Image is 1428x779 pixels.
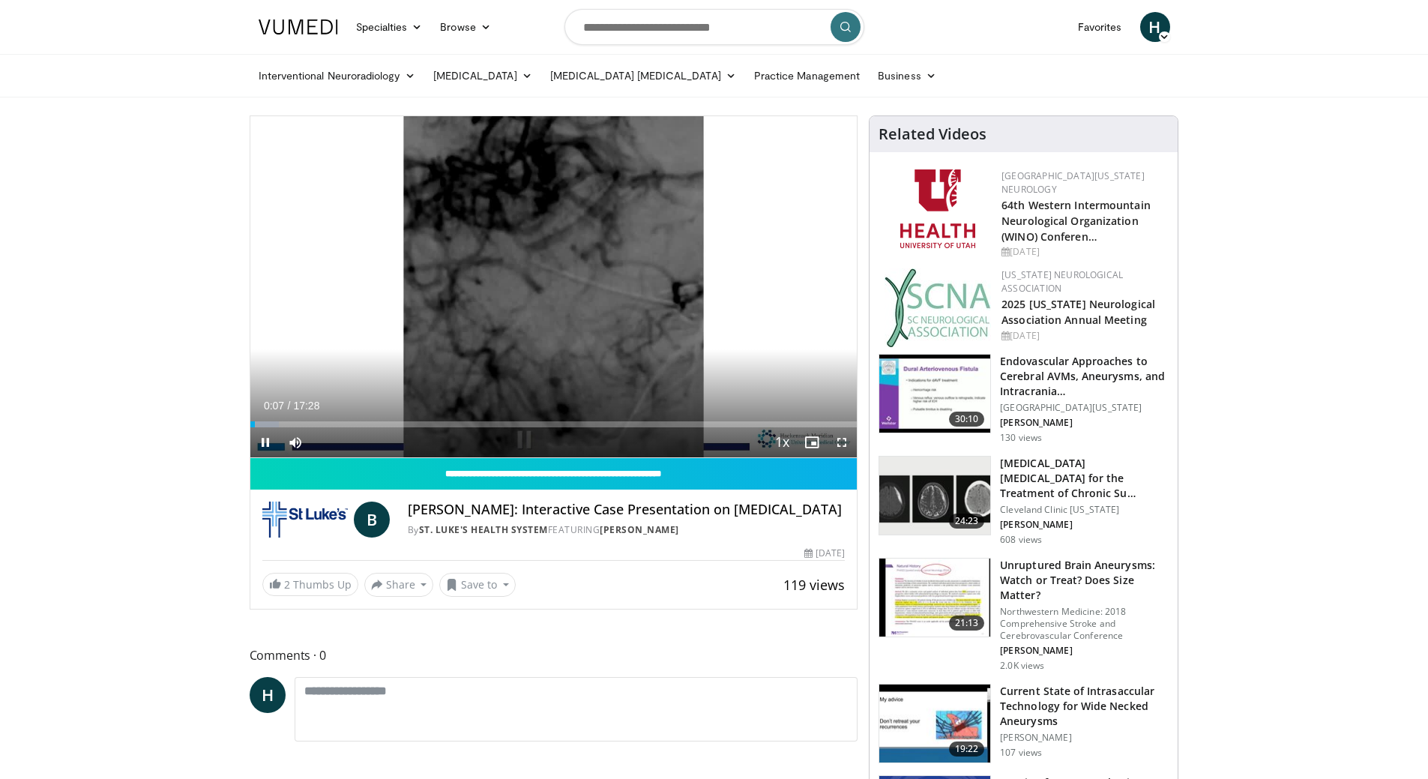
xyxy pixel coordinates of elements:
a: 2025 [US_STATE] Neurological Association Annual Meeting [1001,297,1155,327]
span: Comments 0 [250,646,858,665]
a: [MEDICAL_DATA] [424,61,541,91]
span: 119 views [783,576,845,594]
a: 24:23 [MEDICAL_DATA] [MEDICAL_DATA] for the Treatment of Chronic Su… Cleveland Clinic [US_STATE] ... [879,456,1169,546]
a: 30:10 Endovascular Approaches to Cerebral AVMs, Aneurysms, and Intracrania… [GEOGRAPHIC_DATA][US_... [879,354,1169,444]
video-js: Video Player [250,116,858,458]
a: H [250,677,286,713]
h4: Related Videos [879,125,986,143]
img: 63821d75-5c38-4ca7-bb29-ce8e35b17261.150x105_q85_crop-smart_upscale.jpg [879,457,990,535]
button: Mute [280,427,310,457]
a: 64th Western Intermountain Neurological Organization (WINO) Conferen… [1001,198,1151,244]
span: 30:10 [949,412,985,427]
a: [US_STATE] Neurological Association [1001,268,1123,295]
a: 2 Thumbs Up [262,573,358,596]
img: 04fdaa02-fe99-41e3-b4bc-5d069d280c75.150x105_q85_crop-smart_upscale.jpg [879,685,990,763]
button: Save to [439,573,516,597]
button: Enable picture-in-picture mode [797,427,827,457]
input: Search topics, interventions [564,9,864,45]
p: Northwestern Medicine: 2018 Comprehensive Stroke and Cerebrovascular Conference [1000,606,1169,642]
a: Specialties [347,12,432,42]
a: B [354,502,390,538]
div: [DATE] [1001,329,1166,343]
img: 21644acc-d549-40a1-a273-1373a6213b4c.150x105_q85_crop-smart_upscale.jpg [879,559,990,637]
p: [PERSON_NAME] [1000,417,1169,429]
p: [PERSON_NAME] [1000,519,1169,531]
div: By FEATURING [408,523,845,537]
a: Favorites [1069,12,1131,42]
div: [DATE] [1001,245,1166,259]
img: VuMedi Logo [259,19,338,34]
h3: Unruptured Brain Aneurysms: Watch or Treat? Does Size Matter? [1000,558,1169,603]
img: f6362829-b0a3-407d-a044-59546adfd345.png.150x105_q85_autocrop_double_scale_upscale_version-0.2.png [900,169,975,248]
img: 6167d7e7-641b-44fc-89de-ec99ed7447bb.150x105_q85_crop-smart_upscale.jpg [879,355,990,433]
a: H [1140,12,1170,42]
h3: [MEDICAL_DATA] [MEDICAL_DATA] for the Treatment of Chronic Su… [1000,456,1169,501]
p: [GEOGRAPHIC_DATA][US_STATE] [1000,402,1169,414]
p: 130 views [1000,432,1042,444]
a: Business [869,61,945,91]
p: [PERSON_NAME] [1000,645,1169,657]
a: 19:22 Current State of Intrasaccular Technology for Wide Necked Aneurysms [PERSON_NAME] 107 views [879,684,1169,763]
p: 2.0K views [1000,660,1044,672]
p: [PERSON_NAME] [1000,732,1169,744]
img: St. Luke's Health System [262,502,348,538]
span: 0:07 [264,400,284,412]
a: St. Luke's Health System [419,523,548,536]
span: 21:13 [949,616,985,631]
p: Cleveland Clinic [US_STATE] [1000,504,1169,516]
h3: Current State of Intrasaccular Technology for Wide Necked Aneurysms [1000,684,1169,729]
span: 17:28 [293,400,319,412]
button: Pause [250,427,280,457]
button: Share [364,573,434,597]
span: 19:22 [949,742,985,757]
p: 107 views [1000,747,1042,759]
a: 21:13 Unruptured Brain Aneurysms: Watch or Treat? Does Size Matter? Northwestern Medicine: 2018 C... [879,558,1169,672]
h4: [PERSON_NAME]: Interactive Case Presentation on [MEDICAL_DATA] [408,502,845,518]
a: Practice Management [745,61,869,91]
span: 2 [284,577,290,592]
a: [GEOGRAPHIC_DATA][US_STATE] Neurology [1001,169,1145,196]
a: Browse [431,12,500,42]
div: [DATE] [804,547,845,560]
a: [MEDICAL_DATA] [MEDICAL_DATA] [541,61,745,91]
span: / [288,400,291,412]
button: Fullscreen [827,427,857,457]
span: 24:23 [949,514,985,529]
div: Progress Bar [250,421,858,427]
a: [PERSON_NAME] [600,523,679,536]
a: Interventional Neuroradiology [250,61,424,91]
img: b123db18-9392-45ae-ad1d-42c3758a27aa.jpg.150x105_q85_autocrop_double_scale_upscale_version-0.2.jpg [885,268,991,347]
p: 608 views [1000,534,1042,546]
button: Playback Rate [767,427,797,457]
h3: Endovascular Approaches to Cerebral AVMs, Aneurysms, and Intracrania… [1000,354,1169,399]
